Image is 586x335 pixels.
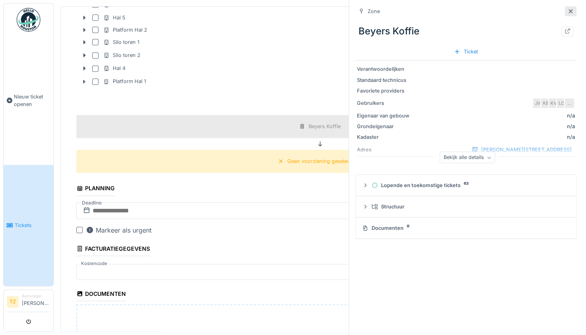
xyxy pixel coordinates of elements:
div: Favoriete providers [357,87,416,95]
div: Bekijk alle details [440,152,495,163]
img: Badge_color-CXgf-gQk.svg [17,8,40,32]
a: Nieuw ticket openen [4,36,53,165]
summary: Lopende en toekomstige tickets63 [359,178,573,193]
div: Hal 4 [103,64,125,72]
div: Hal 5 [103,14,125,21]
summary: Documenten0 [359,221,573,235]
div: Planning [76,182,115,196]
div: Silo toren 1 [103,38,139,46]
div: n/a [567,112,575,119]
div: KV [548,98,559,109]
summary: Structuur [359,199,573,214]
label: Kostencode [80,260,109,267]
div: Gebruikers [357,99,416,107]
div: Verantwoordelijken [357,65,416,73]
span: Tickets [15,221,50,229]
li: TZ [7,296,19,308]
div: n/a [419,133,575,141]
div: Platform Hal 2 [103,26,147,34]
div: KB [540,98,551,109]
div: Structuur [372,203,567,210]
div: Kadaster [357,133,416,141]
div: Eigenaar van gebouw [357,112,416,119]
div: Beyers Koffie [309,123,341,130]
div: LC [556,98,567,109]
li: [PERSON_NAME] [22,293,50,310]
label: Deadline [81,198,102,207]
div: Geen voorziening geselecteerd [287,157,362,165]
div: Markeer als urgent [86,225,152,235]
div: Grondeigenaar [357,123,416,130]
div: Ticket [451,46,481,57]
div: JV [532,98,543,109]
div: Aanvrager [22,293,50,299]
div: Silo toren 2 [103,51,140,59]
div: Documenten [362,224,567,232]
div: … [564,98,575,109]
div: n/a [419,123,575,130]
div: Documenten [76,288,126,301]
a: Tickets [4,165,53,286]
div: Platform Hal 1 [103,78,146,85]
div: Standaard technicus [357,76,416,84]
a: TZ Aanvrager[PERSON_NAME] [7,293,50,312]
div: Beyers Koffie [355,21,577,42]
div: Facturatiegegevens [76,242,150,256]
span: Nieuw ticket openen [14,93,50,108]
div: Zone [368,8,380,15]
div: [PERSON_NAME][STREET_ADDRESS] [468,144,575,155]
div: Lopende en toekomstige tickets [372,182,567,189]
